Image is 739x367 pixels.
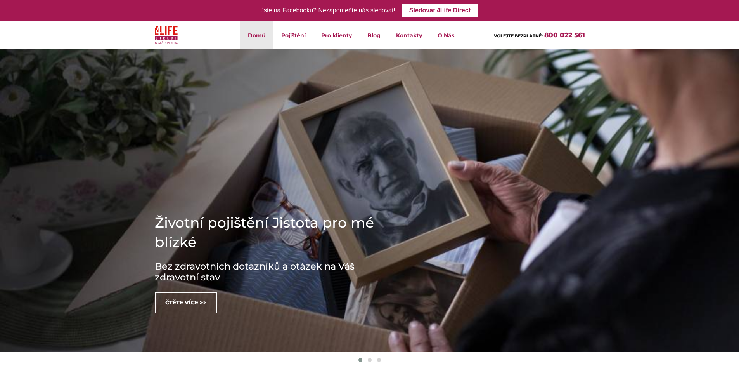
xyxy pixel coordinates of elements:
a: Kontakty [388,21,430,49]
h1: Životní pojištění Jistota pro mé blízké [155,213,388,252]
a: Sledovat 4Life Direct [402,4,478,17]
a: Čtěte více >> [155,292,217,313]
span: VOLEJTE BEZPLATNĚ: [494,33,543,38]
h3: Bez zdravotních dotazníků a otázek na Váš zdravotní stav [155,261,388,283]
a: 800 022 561 [544,31,585,39]
a: Blog [360,21,388,49]
a: Domů [240,21,273,49]
div: Jste na Facebooku? Nezapomeňte nás sledovat! [261,5,395,16]
img: 4Life Direct Česká republika logo [155,24,178,46]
